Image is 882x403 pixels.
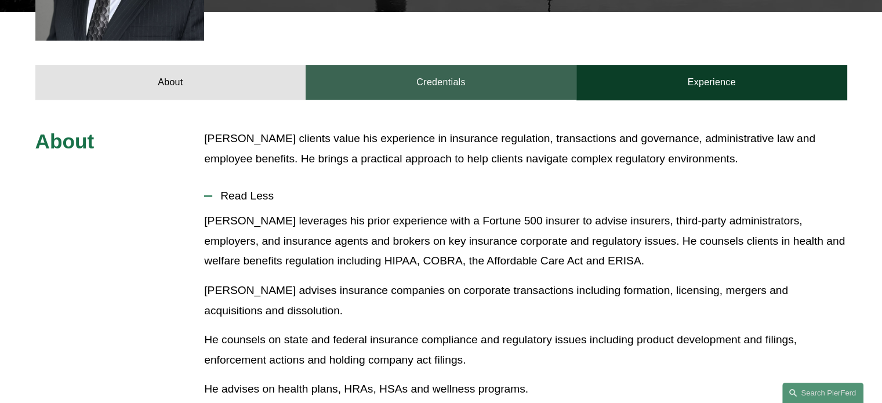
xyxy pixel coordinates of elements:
[35,65,306,100] a: About
[212,190,847,202] span: Read Less
[35,130,95,153] span: About
[204,181,847,211] button: Read Less
[782,383,863,403] a: Search this site
[306,65,576,100] a: Credentials
[204,129,847,169] p: [PERSON_NAME] clients value his experience in insurance regulation, transactions and governance, ...
[576,65,847,100] a: Experience
[204,281,847,321] p: [PERSON_NAME] advises insurance companies on corporate transactions including formation, licensin...
[204,211,847,271] p: [PERSON_NAME] leverages his prior experience with a Fortune 500 insurer to advise insurers, third...
[204,330,847,370] p: He counsels on state and federal insurance compliance and regulatory issues including product dev...
[204,379,847,400] p: He advises on health plans, HRAs, HSAs and wellness programs.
